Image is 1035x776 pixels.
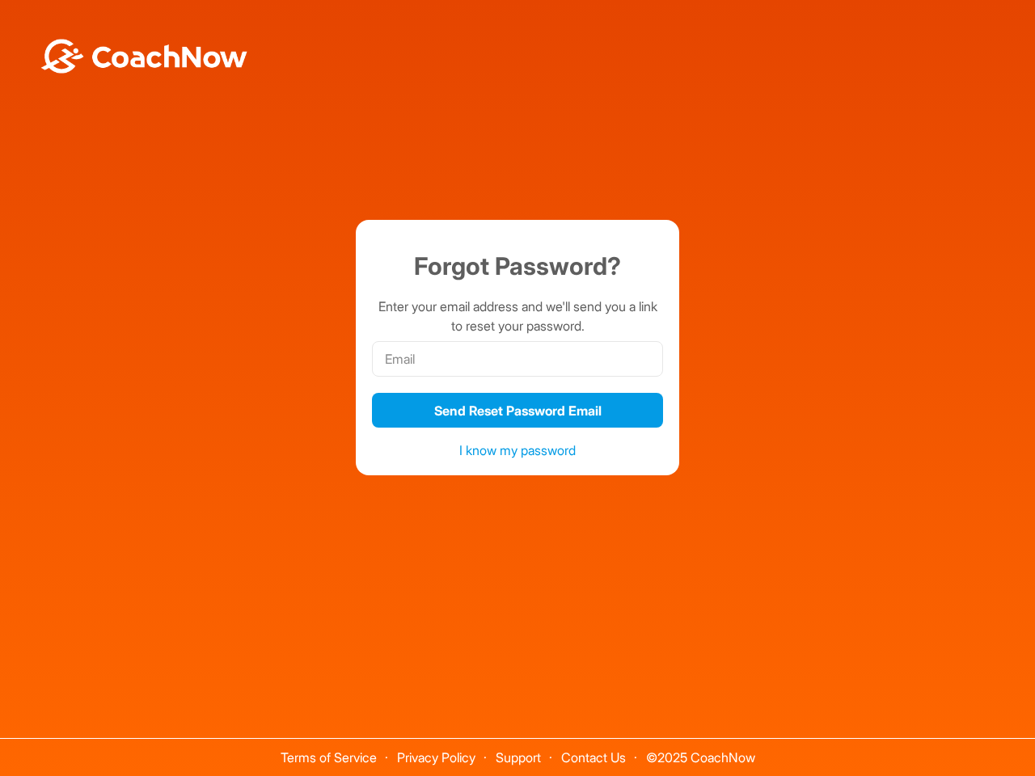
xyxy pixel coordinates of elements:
a: Terms of Service [281,749,377,765]
p: Enter your email address and we'll send you a link to reset your password. [372,297,663,335]
a: Contact Us [561,749,626,765]
button: Send Reset Password Email [372,393,663,428]
a: Support [496,749,541,765]
h1: Forgot Password? [372,248,663,285]
span: © 2025 CoachNow [638,739,763,764]
input: Email [372,341,663,377]
a: Privacy Policy [397,749,475,765]
img: BwLJSsUCoWCh5upNqxVrqldRgqLPVwmV24tXu5FoVAoFEpwwqQ3VIfuoInZCoVCoTD4vwADAC3ZFMkVEQFDAAAAAElFTkSuQmCC [39,39,249,74]
a: I know my password [459,442,576,458]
